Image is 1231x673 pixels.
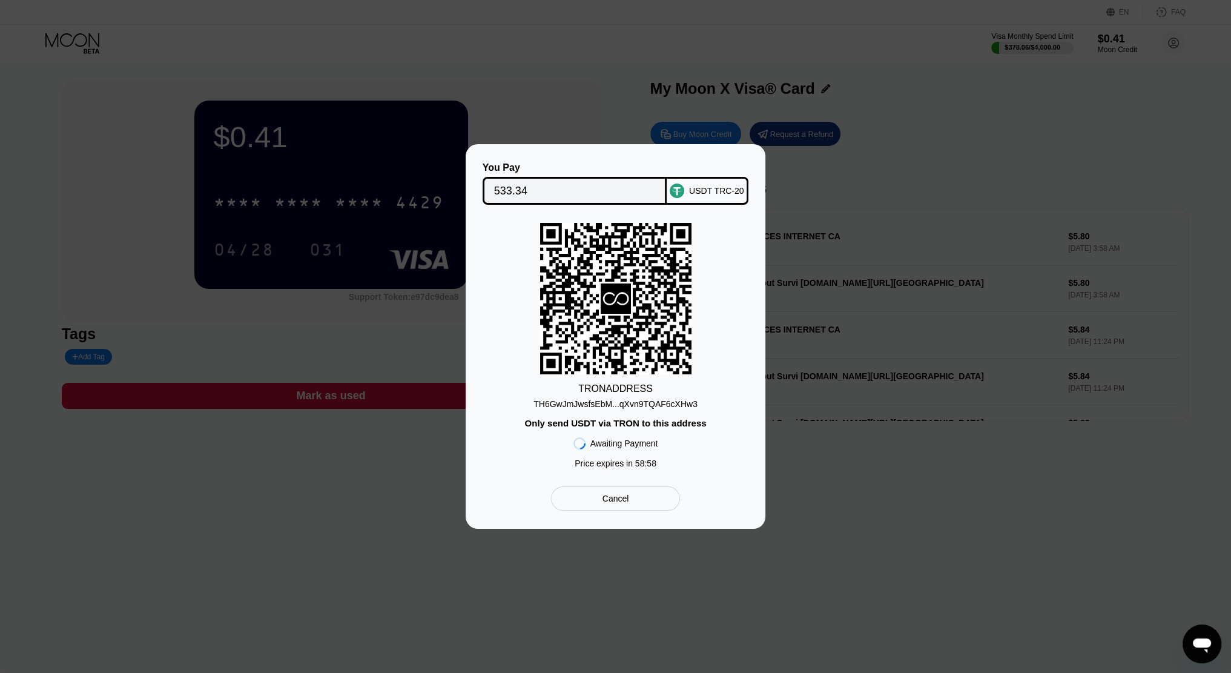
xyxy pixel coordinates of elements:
div: Cancel [551,486,680,511]
div: Cancel [602,493,629,504]
div: Only send USDT via TRON to this address [524,418,706,428]
div: TH6GwJmJwsfsEbM...qXvn9TQAF6cXHw3 [533,394,698,409]
div: You Pay [483,162,667,173]
div: USDT TRC-20 [689,186,744,196]
div: Price expires in [575,459,656,468]
div: You PayUSDT TRC-20 [484,162,747,205]
div: Awaiting Payment [590,439,658,448]
span: 58 : 58 [635,459,656,468]
iframe: Button to launch messaging window [1183,625,1221,663]
div: TH6GwJmJwsfsEbM...qXvn9TQAF6cXHw3 [533,399,698,409]
div: TRON ADDRESS [578,383,653,394]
